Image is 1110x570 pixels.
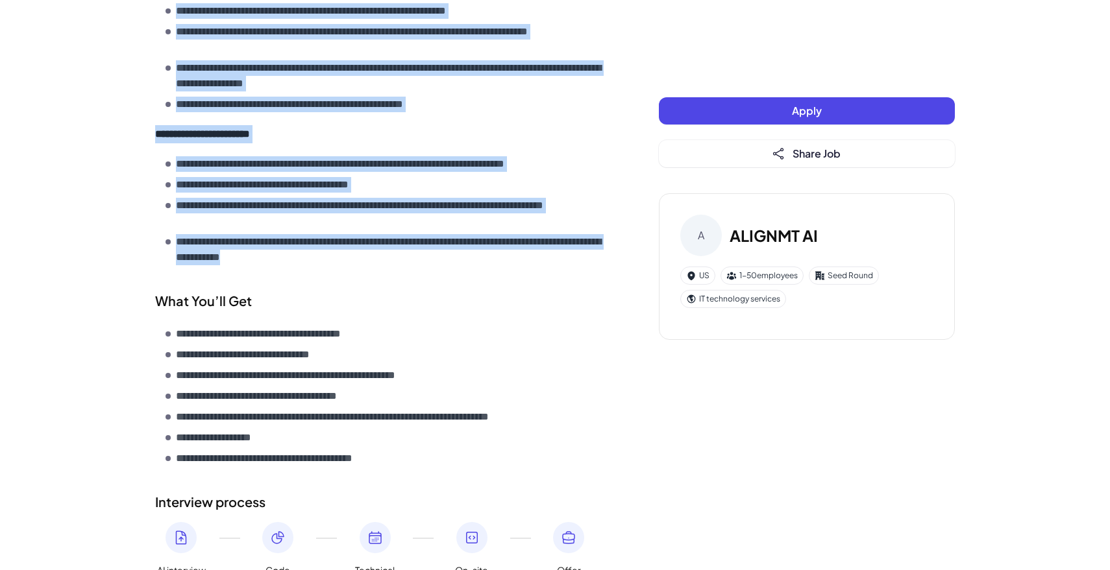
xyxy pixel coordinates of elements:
[792,104,822,117] span: Apply
[680,290,786,308] div: IT technology services
[659,140,955,167] button: Share Job
[680,215,722,256] div: A
[809,267,879,285] div: Seed Round
[155,291,607,311] div: What You’ll Get
[680,267,715,285] div: US
[659,97,955,125] button: Apply
[155,492,607,512] h2: Interview process
[730,224,818,247] h3: ALIGNMT AI
[721,267,804,285] div: 1-50 employees
[793,147,841,160] span: Share Job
